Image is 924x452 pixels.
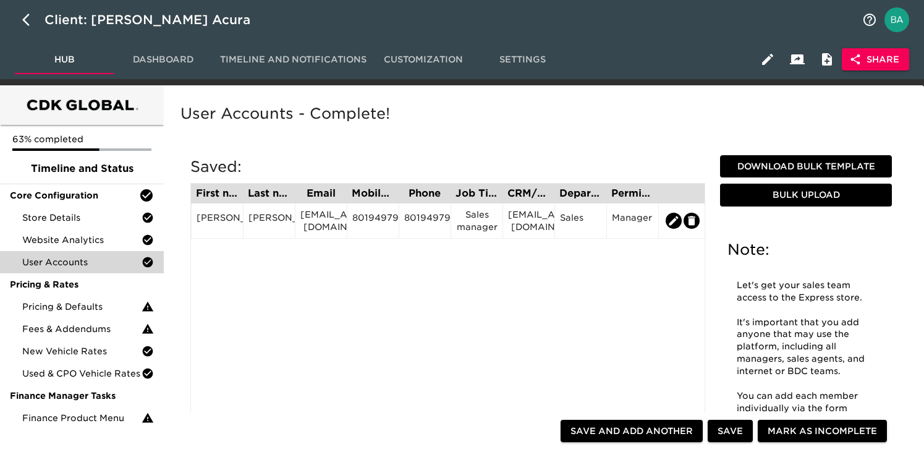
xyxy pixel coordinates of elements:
p: You can add each member individually via the form below, or upload a bulk file using the tools to... [737,390,875,440]
div: CRM/User ID [507,189,549,198]
span: New Vehicle Rates [22,345,142,357]
button: Internal Notes and Comments [812,45,842,74]
span: Dashboard [121,52,205,67]
div: Last name [248,189,290,198]
span: Settings [480,52,564,67]
button: Bulk Upload [720,184,892,207]
p: Let's get your sales team access to the Express store. [737,279,875,304]
span: User Accounts [22,256,142,268]
span: Store Details [22,211,142,224]
span: Mark as Incomplete [768,424,877,439]
button: Save [708,420,753,443]
h5: Note: [727,240,884,260]
div: Mobile Phone [352,189,394,198]
h5: User Accounts - Complete! [180,104,902,124]
span: Download Bulk Template [725,159,887,174]
div: [PERSON_NAME] [248,211,290,230]
span: Finance Manager Tasks [10,390,154,402]
h5: Saved: [190,157,705,177]
button: edit [684,213,700,229]
img: Profile [884,7,909,32]
span: Pricing & Rates [10,278,154,291]
div: First name [196,189,238,198]
button: Client View [782,45,812,74]
span: Save and Add Another [570,424,693,439]
span: Fees & Addendums [22,323,142,335]
span: Timeline and Status [10,161,154,176]
span: Core Configuration [10,189,139,202]
span: Timeline and Notifications [220,52,367,67]
div: [EMAIL_ADDRESS][DOMAIN_NAME] [300,208,342,233]
span: Bulk Upload [725,187,887,203]
div: Client: [PERSON_NAME] Acura [45,10,268,30]
div: Phone [404,189,446,198]
button: notifications [855,5,884,35]
p: 63% completed [12,133,151,145]
button: edit [666,213,682,229]
span: Used & CPO Vehicle Rates [22,367,142,380]
div: [PERSON_NAME] [197,211,238,230]
button: Share [842,48,909,71]
span: Hub [22,52,106,67]
div: 8019497950 [404,211,446,230]
button: Save and Add Another [561,420,703,443]
div: Manager [612,211,653,230]
button: Mark as Incomplete [758,420,887,443]
div: Sales manager [456,208,498,233]
span: Finance Product Menu [22,412,142,424]
span: Customization [381,52,465,67]
button: Download Bulk Template [720,155,892,178]
button: Edit Hub [753,45,782,74]
p: It's important that you add anyone that may use the platform, including all managers, sales agent... [737,317,875,378]
span: Pricing & Defaults [22,301,142,313]
div: Email [300,189,342,198]
div: 8019497950 [352,211,394,230]
div: Department [559,189,601,198]
div: [EMAIL_ADDRESS][DOMAIN_NAME] [508,208,549,233]
div: Job Title [456,189,498,198]
span: Save [718,424,743,439]
div: Sales [560,211,601,230]
span: Website Analytics [22,234,142,246]
span: Share [852,52,899,67]
div: Permission Set [611,189,653,198]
